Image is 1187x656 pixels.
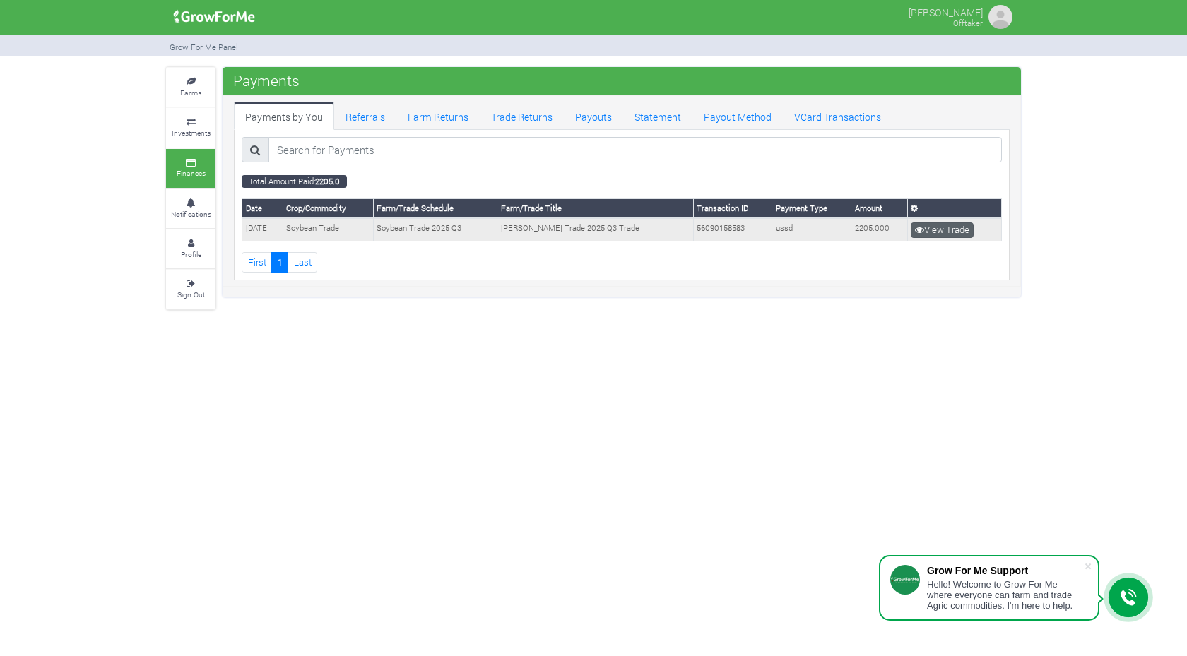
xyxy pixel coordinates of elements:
small: Farms [180,88,201,97]
a: Profile [166,229,215,268]
a: VCard Transactions [783,102,892,130]
small: Investments [172,128,211,138]
small: Offtaker [953,18,983,28]
a: Notifications [166,189,215,228]
th: Farm/Trade Title [497,199,694,218]
span: Payments [230,66,303,95]
th: Transaction ID [693,199,772,218]
td: [PERSON_NAME] Trade 2025 Q3 Trade [497,218,694,241]
td: Soybean Trade [283,218,373,241]
small: Total Amount Paid: [242,175,347,188]
td: 56090158583 [693,218,772,241]
a: First [242,252,272,273]
small: Finances [177,168,206,178]
th: Farm/Trade Schedule [373,199,497,218]
a: Payments by You [234,102,334,130]
td: Soybean Trade 2025 Q3 [373,218,497,241]
p: [PERSON_NAME] [909,3,983,20]
a: Payout Method [692,102,783,130]
td: [DATE] [242,218,283,241]
td: 2205.000 [851,218,907,241]
small: Notifications [171,209,211,219]
img: growforme image [986,3,1015,31]
a: Last [288,252,317,273]
th: Date [242,199,283,218]
a: Investments [166,108,215,147]
a: Finances [166,149,215,188]
nav: Page Navigation [242,252,1002,273]
img: growforme image [169,3,260,31]
td: ussd [772,218,851,241]
b: 2205.0 [315,176,340,186]
div: Grow For Me Support [927,565,1084,576]
div: Hello! Welcome to Grow For Me where everyone can farm and trade Agric commodities. I'm here to help. [927,579,1084,611]
th: Amount [851,199,907,218]
a: Payouts [564,102,623,130]
th: Payment Type [772,199,851,218]
a: Sign Out [166,270,215,309]
input: Search for Payments [268,137,1002,162]
a: Referrals [334,102,396,130]
a: Statement [623,102,692,130]
th: Crop/Commodity [283,199,373,218]
a: Trade Returns [480,102,564,130]
a: View Trade [911,222,974,238]
a: Farm Returns [396,102,480,130]
small: Grow For Me Panel [170,42,238,52]
a: Farms [166,68,215,107]
small: Sign Out [177,290,205,299]
a: 1 [271,252,288,273]
small: Profile [181,249,201,259]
